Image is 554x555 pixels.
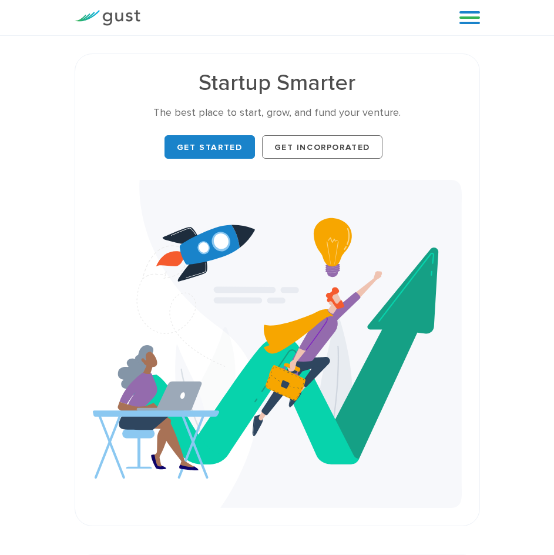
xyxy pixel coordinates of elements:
[75,10,140,26] img: Gust Logo
[93,180,462,508] img: Startup Smarter Hero
[93,72,462,94] h1: Startup Smarter
[164,135,255,159] a: Get Started
[93,106,462,120] div: The best place to start, grow, and fund your venture.
[262,135,383,159] a: Get Incorporated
